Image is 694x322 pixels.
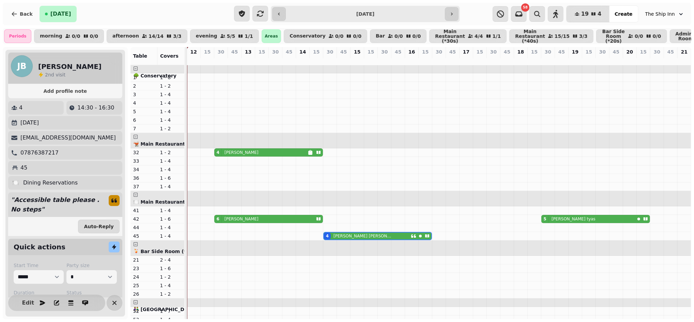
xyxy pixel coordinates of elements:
p: 3 / 3 [173,34,182,39]
p: 1 - 8 [160,74,182,81]
p: 45 [286,48,292,55]
p: 15 [586,48,592,55]
p: 44 [133,224,155,231]
p: 0 [368,57,374,63]
p: 21 [681,48,688,55]
p: 1 - 6 [160,265,182,272]
p: 0 [232,57,237,63]
span: 58 [523,6,528,9]
p: 45 [20,164,27,172]
p: 0 [409,57,415,63]
h2: [PERSON_NAME] [38,62,102,71]
div: 6 [217,216,219,222]
p: 0 [273,57,278,63]
button: Auto-Reply [78,220,119,233]
p: 5 [545,57,551,63]
span: 19 [581,11,589,17]
button: Back [5,6,38,22]
p: 0 [246,57,251,63]
span: 🌳 Conservatory [133,73,176,78]
p: 45 [667,48,674,55]
div: Periods [4,29,31,43]
p: 24 [133,274,155,280]
div: 4 [217,150,219,155]
p: 25 [133,282,155,289]
p: [EMAIL_ADDRESS][DOMAIN_NAME] [20,134,116,142]
p: 30 [327,48,333,55]
p: Main Restaurant (*40s) [515,29,545,43]
p: 1 - 6 [160,216,182,222]
p: 1 - 4 [160,158,182,164]
p: 0 [614,57,619,63]
p: 45 [133,233,155,239]
p: 15 [354,48,360,55]
button: Bar0/00/0 [370,29,427,43]
p: Main Restaurant (*30s) [435,29,465,43]
p: 2 - 4 [160,257,182,263]
p: 0 [300,57,306,63]
p: 30 [654,48,660,55]
span: Back [20,12,33,16]
p: 0 / 0 [395,34,403,39]
p: 0 [205,57,210,63]
p: 5 / 5 [227,34,235,39]
p: 0 / 0 [653,34,661,39]
p: 36 [133,175,155,181]
p: morning [40,33,62,39]
span: Table [133,53,148,59]
p: 1 / 1 [245,34,253,39]
p: 0 / 0 [90,34,98,39]
p: 0 [477,57,483,63]
p: 4 [133,100,155,106]
p: 0 / 0 [72,34,80,39]
p: 45 [504,48,510,55]
button: Main Restaurant (*40s)15/153/3 [509,29,593,43]
p: Dining Reservations [23,179,78,187]
span: Edit [24,300,32,306]
p: 1 - 2 [160,291,182,297]
p: 18 [518,48,524,55]
p: 15 [422,48,429,55]
p: 34 [133,166,155,173]
p: 1 - 4 [160,282,182,289]
button: Conservatory0/00/0 [284,29,367,43]
p: 23 [133,265,155,272]
p: 1 - 4 [160,224,182,231]
p: 26 [133,291,155,297]
div: 5 [544,216,546,222]
p: 0 / 0 [353,34,361,39]
div: 4 [326,233,329,239]
p: 0 [423,57,428,63]
p: 1 - 4 [160,100,182,106]
p: 0 / 0 [635,34,643,39]
p: 15 [531,48,538,55]
p: 4 / 4 [475,34,483,39]
p: 0 [600,57,605,63]
p: 0 [518,57,524,63]
span: [DATE] [50,11,71,17]
label: Party size [66,262,117,269]
p: 0 / 0 [335,34,344,39]
p: evening [196,33,217,39]
p: 0 [341,57,346,63]
p: 6 [133,117,155,123]
p: 30 [545,48,551,55]
p: 1 - 4 [160,233,182,239]
p: 1 - 2 [160,149,182,156]
p: 0 [382,57,387,63]
p: 45 [449,48,456,55]
p: 0 [505,57,510,63]
p: 30 [381,48,388,55]
p: 16 [408,48,415,55]
span: Auto-Reply [84,224,113,229]
p: 0 [654,57,660,63]
button: Create [609,6,638,22]
p: visit [45,71,65,78]
p: 45 [231,48,238,55]
span: Create [615,12,632,16]
p: 0 [532,57,537,63]
p: 45 [558,48,565,55]
p: 37 [133,183,155,190]
p: 19 [572,48,579,55]
p: 4 [19,104,22,112]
